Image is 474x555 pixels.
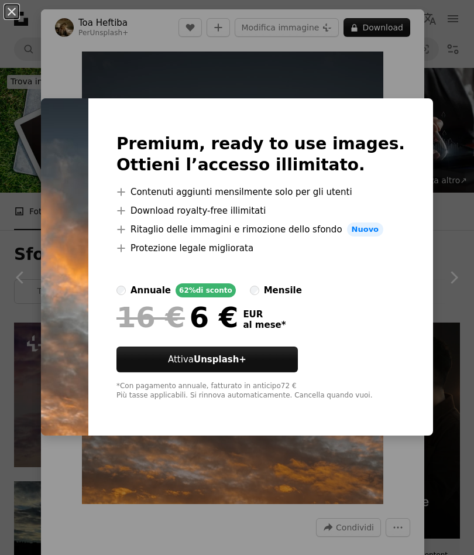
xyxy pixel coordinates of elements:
[41,98,88,436] img: premium_photo-1732528576080-cd7f96d65146
[194,354,246,365] strong: Unsplash+
[116,302,185,333] span: 16 €
[116,302,238,333] div: 6 €
[250,286,259,295] input: mensile
[243,309,286,320] span: EUR
[243,320,286,330] span: al mese *
[264,283,302,297] div: mensile
[116,286,126,295] input: annuale62%di sconto
[116,185,405,199] li: Contenuti aggiunti mensilmente solo per gli utenti
[116,204,405,218] li: Download royalty-free illimitati
[116,133,405,176] h2: Premium, ready to use images. Ottieni l’accesso illimitato.
[347,222,383,237] span: Nuovo
[116,347,298,372] button: AttivaUnsplash+
[116,222,405,237] li: Ritaglio delle immagini e rimozione dello sfondo
[130,283,171,297] div: annuale
[116,241,405,255] li: Protezione legale migliorata
[116,382,405,400] div: *Con pagamento annuale, fatturato in anticipo 72 € Più tasse applicabili. Si rinnova automaticame...
[176,283,236,297] div: 62% di sconto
